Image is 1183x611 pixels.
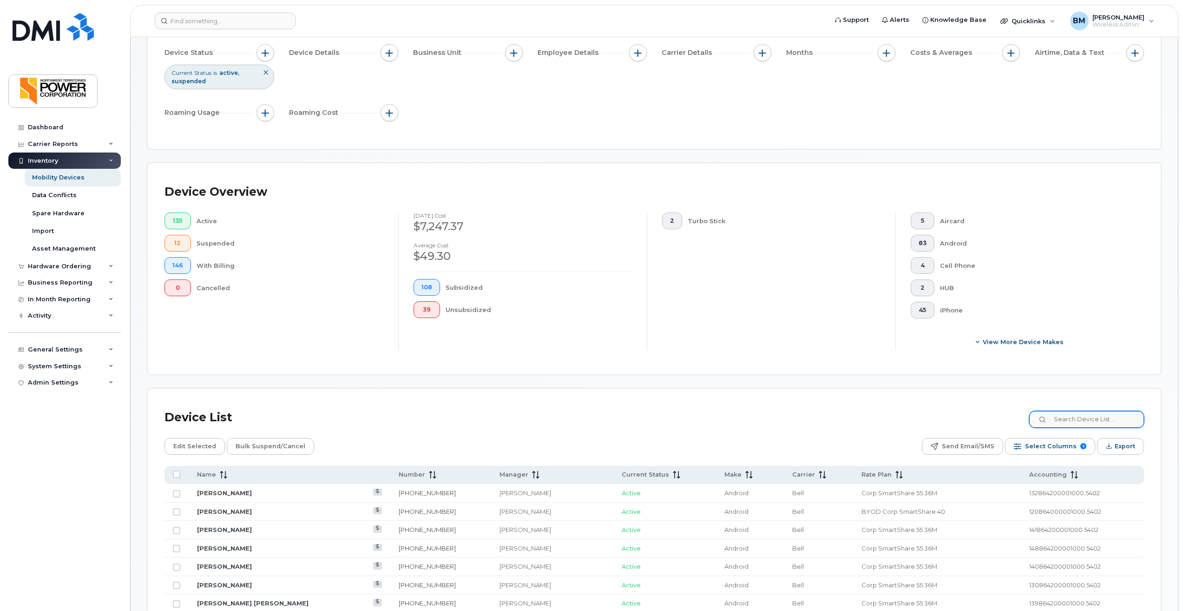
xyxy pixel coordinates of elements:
button: Select Columns 9 [1005,438,1095,455]
div: $7,247.37 [414,219,632,234]
span: Device Details [289,48,342,58]
span: Active [622,489,641,497]
a: [PERSON_NAME] [197,563,252,570]
span: Android [724,526,749,533]
a: Alerts [875,11,916,29]
div: [PERSON_NAME] [499,581,605,590]
span: 139864200001000.5402 [1029,599,1100,607]
span: Active [622,526,641,533]
a: View Last Bill [373,507,382,514]
div: Quicklinks [994,12,1062,30]
button: 83 [911,235,934,252]
span: suspended [171,78,206,85]
a: Support [828,11,875,29]
span: Manager [499,471,528,479]
span: Bulk Suspend/Cancel [236,439,305,453]
span: 146 [172,262,183,269]
span: Roaming Usage [164,108,223,118]
button: 5 [911,213,934,229]
div: Aircard [940,213,1130,229]
span: Corp SmartShare 55 36M [861,563,937,570]
span: 141864200001000.5402 [1029,526,1098,533]
div: With Billing [197,257,384,274]
span: BM [1073,15,1085,27]
span: Carrier Details [662,48,715,58]
a: [PHONE_NUMBER] [399,489,456,497]
button: 39 [414,301,440,318]
input: Find something... [155,13,296,29]
button: 146 [164,257,191,274]
span: Bell [792,599,804,607]
div: [PERSON_NAME] [499,544,605,553]
span: Costs & Averages [910,48,975,58]
span: Current Status [171,69,211,77]
a: [PERSON_NAME] [197,508,252,515]
span: 45 [919,306,927,314]
h4: [DATE] cost [414,213,632,219]
span: Number [399,471,425,479]
span: Device Status [164,48,216,58]
span: Name [197,471,216,479]
button: Send Email/SMS [922,438,1003,455]
span: Select Columns [1025,439,1077,453]
h4: Average cost [414,242,632,248]
div: iPhone [940,302,1130,319]
span: 39 [421,306,432,313]
a: [PERSON_NAME] [197,581,252,589]
span: Android [724,508,749,515]
span: Bell [792,563,804,570]
span: Corp SmartShare 55 36M [861,545,937,552]
span: 9 [1080,443,1086,449]
div: Android [940,235,1130,252]
div: Subsidized [446,279,632,296]
button: 0 [164,279,191,296]
span: Corp SmartShare 55 36M [861,489,937,497]
button: 4 [911,257,934,274]
span: 140864200001000.5402 [1029,563,1101,570]
span: View More Device Makes [983,338,1064,346]
span: Business Unit [413,48,464,58]
a: [PERSON_NAME] [197,526,252,533]
span: Android [724,489,749,497]
span: Roaming Cost [289,108,341,118]
div: Suspended [197,235,384,252]
div: Cancelled [197,279,384,296]
a: [PERSON_NAME] [197,489,252,497]
span: 2 [919,284,927,292]
span: 132864200001000.5402 [1029,489,1100,497]
div: $49.30 [414,248,632,264]
span: Active [622,508,641,515]
span: Edit Selected [173,439,216,453]
span: Corp SmartShare 55 36M [861,526,937,533]
span: 2 [670,217,674,225]
span: Active [622,545,641,552]
span: Current Status [622,471,669,479]
span: Bell [792,545,804,552]
div: Unsubsidized [446,301,632,318]
div: Blaine MacKay [1064,12,1161,30]
button: View More Device Makes [911,333,1129,350]
a: [PHONE_NUMBER] [399,508,456,515]
div: Turbo Stick [688,213,881,229]
span: Rate Plan [861,471,892,479]
span: 148864200001000.5402 [1029,545,1101,552]
div: [PERSON_NAME] [499,599,605,608]
span: 83 [919,239,927,247]
button: 2 [911,279,934,296]
span: Knowledge Base [930,15,986,25]
span: 108 [421,284,432,291]
span: 0 [172,284,183,292]
button: 135 [164,213,191,229]
a: [PHONE_NUMBER] [399,563,456,570]
span: Bell [792,526,804,533]
span: 12 [172,239,183,247]
span: Bell [792,508,804,515]
span: [PERSON_NAME] [1092,13,1144,21]
a: [PHONE_NUMBER] [399,526,456,533]
span: active [219,69,239,76]
span: Months [786,48,815,58]
span: Corp SmartShare 55 36M [861,581,937,589]
span: Active [622,563,641,570]
a: [PERSON_NAME] [197,545,252,552]
span: 130864200001000.5402 [1029,581,1101,589]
